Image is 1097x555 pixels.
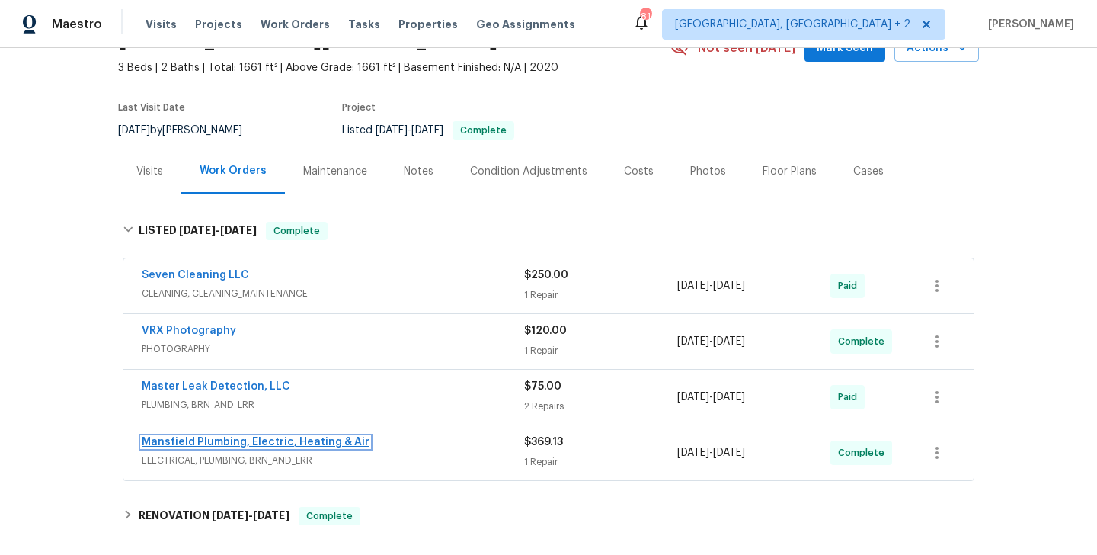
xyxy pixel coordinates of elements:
[454,126,513,135] span: Complete
[179,225,216,236] span: [DATE]
[376,125,443,136] span: -
[838,390,863,405] span: Paid
[677,390,745,405] span: -
[640,9,651,24] div: 81
[853,164,884,179] div: Cases
[136,164,163,179] div: Visits
[690,164,726,179] div: Photos
[677,336,709,347] span: [DATE]
[677,445,745,460] span: -
[376,125,408,136] span: [DATE]
[894,34,979,63] button: Actions
[146,17,177,32] span: Visits
[267,223,326,239] span: Complete
[142,342,524,357] span: PHOTOGRAPHY
[675,17,910,32] span: [GEOGRAPHIC_DATA], [GEOGRAPHIC_DATA] + 2
[118,125,150,136] span: [DATE]
[713,281,745,291] span: [DATE]
[713,336,745,347] span: [DATE]
[524,381,561,392] span: $75.00
[698,40,795,56] span: Not seen [DATE]
[677,278,745,294] span: -
[142,286,524,301] span: CLEANING, CLEANING_MAINTENANCE
[142,453,524,468] span: ELECTRICAL, PLUMBING, BRN_AND_LRR
[195,17,242,32] span: Projects
[179,225,257,236] span: -
[52,17,102,32] span: Maestro
[220,225,257,236] span: [DATE]
[118,498,979,534] div: RENOVATION [DATE]-[DATE]Complete
[404,164,433,179] div: Notes
[817,39,873,58] span: Mark Seen
[677,281,709,291] span: [DATE]
[713,392,745,403] span: [DATE]
[804,34,885,63] button: Mark Seen
[677,448,709,458] span: [DATE]
[982,17,1074,32] span: [PERSON_NAME]
[677,392,709,403] span: [DATE]
[139,222,257,240] h6: LISTED
[907,39,967,58] span: Actions
[470,164,587,179] div: Condition Adjustments
[300,508,359,524] span: Complete
[139,507,289,525] h6: RENOVATION
[524,270,568,281] span: $250.00
[342,103,376,112] span: Project
[838,445,891,460] span: Complete
[677,334,745,349] span: -
[142,381,290,392] a: Master Leak Detection, LLC
[348,19,380,30] span: Tasks
[142,326,236,336] a: VRX Photography
[118,103,185,112] span: Last Visit Date
[524,437,563,448] span: $369.13
[200,163,267,178] div: Work Orders
[118,207,979,255] div: LISTED [DATE]-[DATE]Complete
[624,164,654,179] div: Costs
[713,448,745,458] span: [DATE]
[142,397,524,412] span: PLUMBING, BRN_AND_LRR
[261,17,330,32] span: Work Orders
[524,343,677,358] div: 1 Repair
[763,164,817,179] div: Floor Plans
[411,125,443,136] span: [DATE]
[524,399,677,414] div: 2 Repairs
[253,510,289,521] span: [DATE]
[212,510,289,521] span: -
[524,326,567,336] span: $120.00
[342,125,514,136] span: Listed
[838,278,863,294] span: Paid
[212,510,248,521] span: [DATE]
[142,437,369,448] a: Mansfield Plumbing, Electric, Heating & Air
[524,454,677,470] div: 1 Repair
[398,17,458,32] span: Properties
[476,17,575,32] span: Geo Assignments
[118,33,497,48] h2: [STREET_ADDRESS][PERSON_NAME]
[303,164,367,179] div: Maintenance
[142,270,249,281] a: Seven Cleaning LLC
[838,334,891,349] span: Complete
[118,121,261,140] div: by [PERSON_NAME]
[524,287,677,303] div: 1 Repair
[118,60,670,75] span: 3 Beds | 2 Baths | Total: 1661 ft² | Above Grade: 1661 ft² | Basement Finished: N/A | 2020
